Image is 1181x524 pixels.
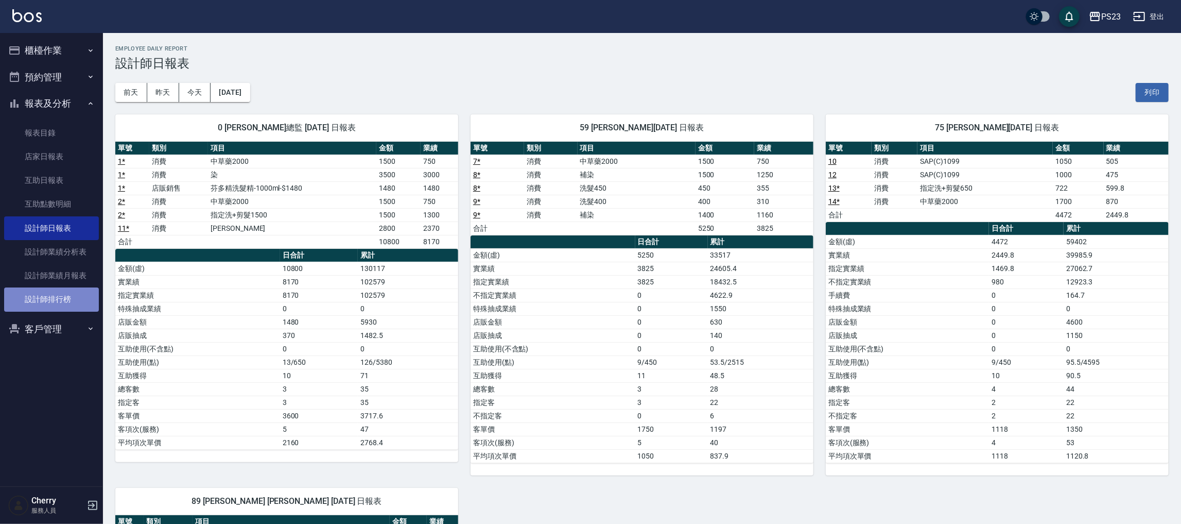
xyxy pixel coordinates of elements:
td: 指定實業績 [115,289,280,302]
td: 4 [989,382,1064,396]
td: 59402 [1064,235,1169,248]
td: 35 [358,382,458,396]
td: 1150 [1064,329,1169,342]
th: 日合計 [635,235,708,249]
th: 日合計 [989,222,1064,235]
button: 報表及分析 [4,90,99,117]
table: a dense table [471,142,813,235]
td: 5 [635,436,708,449]
td: 3 [635,396,708,409]
td: 客項次(服務) [115,422,280,436]
span: 0 [PERSON_NAME]總監 [DATE] 日報表 [128,123,446,133]
td: 310 [754,195,813,208]
td: 2370 [421,222,458,235]
td: 10 [989,369,1064,382]
td: 消費 [149,222,208,235]
td: 總客數 [471,382,635,396]
td: 722 [1053,181,1103,195]
td: 0 [635,329,708,342]
td: 8170 [280,275,358,289]
table: a dense table [826,222,1169,463]
td: 40 [708,436,813,449]
th: 項目 [578,142,696,155]
td: 1480 [376,181,421,195]
td: 1469.8 [989,262,1064,275]
td: 互助使用(點) [471,356,635,369]
td: 3 [280,382,358,396]
a: 設計師業績月報表 [4,264,99,288]
td: 中草藥2000 [208,155,376,168]
td: 實業績 [115,275,280,289]
th: 類別 [872,142,917,155]
td: 0 [358,342,458,356]
td: 2449.8 [1104,208,1169,222]
td: 10800 [280,262,358,275]
td: 1750 [635,422,708,436]
a: 設計師業績分析表 [4,240,99,264]
span: 59 [PERSON_NAME][DATE] 日報表 [483,123,801,133]
button: 客戶管理 [4,316,99,343]
button: 櫃檯作業 [4,37,99,64]
th: 日合計 [280,249,358,262]
td: 店販抽成 [471,329,635,342]
td: 27062.7 [1064,262,1169,275]
td: 互助使用(不含點) [826,342,989,356]
td: 中草藥2000 [578,155,696,168]
td: 1700 [1053,195,1103,208]
td: 44 [1064,382,1169,396]
td: 總客數 [115,382,280,396]
td: 消費 [872,181,917,195]
td: 2 [989,396,1064,409]
td: 0 [989,289,1064,302]
td: 1050 [635,449,708,463]
td: 1350 [1064,422,1169,436]
td: 互助獲得 [471,369,635,382]
td: 消費 [149,195,208,208]
td: 1118 [989,422,1064,436]
td: 實業績 [471,262,635,275]
td: 0 [358,302,458,315]
td: 平均項次單價 [115,436,280,449]
td: 3500 [376,168,421,181]
td: 1500 [696,155,755,168]
div: PS23 [1101,10,1121,23]
td: 1500 [696,168,755,181]
td: 1000 [1053,168,1103,181]
td: 3600 [280,409,358,422]
td: 1050 [1053,155,1103,168]
td: 消費 [524,195,578,208]
td: 22 [1064,396,1169,409]
th: 單號 [826,142,872,155]
td: 消費 [149,155,208,168]
h5: Cherry [31,496,84,506]
td: 102579 [358,275,458,289]
td: 店販金額 [115,315,280,329]
td: 1400 [696,208,755,222]
td: 0 [989,342,1064,356]
td: 5250 [635,248,708,262]
td: 中草藥2000 [917,195,1053,208]
td: 不指定實業績 [471,289,635,302]
td: [PERSON_NAME] [208,222,376,235]
td: 補染 [578,168,696,181]
td: 0 [635,409,708,422]
td: 1500 [376,155,421,168]
button: PS23 [1085,6,1125,27]
td: 消費 [524,168,578,181]
th: 累計 [358,249,458,262]
td: 不指定客 [826,409,989,422]
td: 互助使用(點) [115,356,280,369]
td: 消費 [524,155,578,168]
td: 客項次(服務) [826,436,989,449]
td: 芬多精洗髮精-1000ml-$1480 [208,181,376,195]
th: 金額 [696,142,755,155]
td: 店販金額 [471,315,635,329]
button: 列印 [1136,83,1169,102]
td: 消費 [872,195,917,208]
td: 8170 [280,289,358,302]
td: 126/5380 [358,356,458,369]
table: a dense table [471,235,813,463]
a: 設計師日報表 [4,216,99,240]
td: 33517 [708,248,813,262]
td: 3 [280,396,358,409]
